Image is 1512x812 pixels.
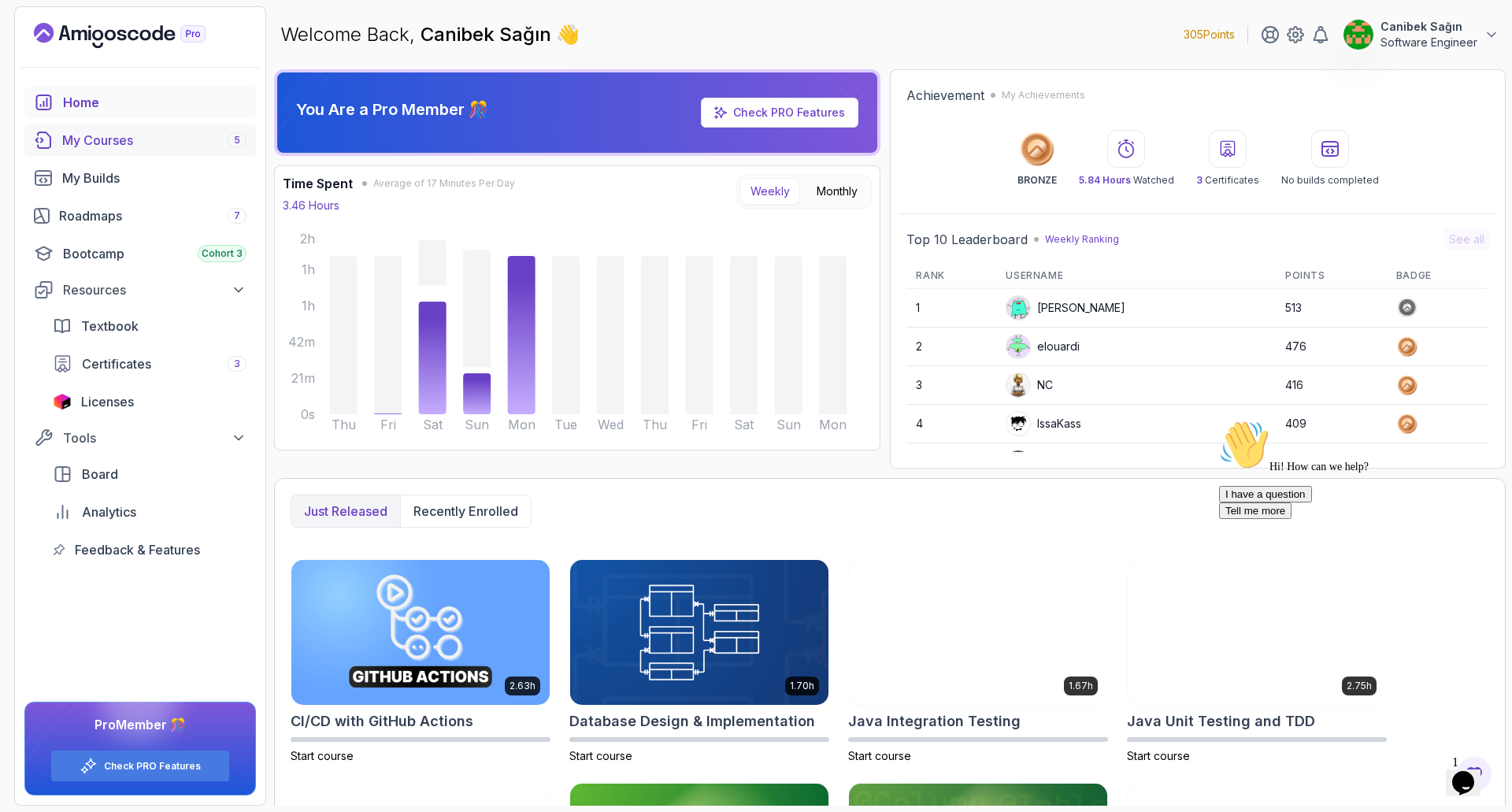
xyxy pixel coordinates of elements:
span: Start course [848,749,911,762]
span: 3 [234,358,240,370]
p: Watched [1079,174,1174,187]
a: builds [24,162,256,194]
tspan: Thu [643,417,667,432]
span: 👋 [554,20,583,49]
td: 1 [906,289,996,328]
th: Points [1276,263,1387,289]
a: Java Integration Testing card1.67hJava Integration TestingStart course [848,559,1108,764]
span: Start course [291,749,354,762]
div: elouardi [1006,334,1080,359]
img: user profile image [1343,20,1373,50]
a: feedback [43,534,256,565]
a: certificates [43,348,256,380]
th: Badge [1387,263,1489,289]
h2: Achievement [906,86,984,105]
p: 1.67h [1069,680,1093,692]
div: Bootcamp [63,244,246,263]
button: Monthly [806,178,868,205]
td: 5 [906,443,996,482]
img: jetbrains icon [53,394,72,410]
a: Database Design & Implementation card1.70hDatabase Design & ImplementationStart course [569,559,829,764]
p: My Achievements [1002,89,1085,102]
h2: Java Integration Testing [848,710,1021,732]
tspan: 0s [301,406,315,422]
span: Textbook [81,317,139,336]
span: 5 [234,134,240,146]
button: Tell me more [6,89,79,106]
span: Average of 17 Minutes Per Day [373,177,515,190]
div: Apply5489 [1006,450,1095,475]
tspan: Sat [423,417,443,432]
img: CI/CD with GitHub Actions card [291,560,550,705]
img: default monster avatar [1006,335,1030,358]
tspan: Fri [380,417,396,432]
p: Weekly Ranking [1045,233,1119,246]
tspan: Sun [465,417,489,432]
a: Check PRO Features [733,106,845,119]
span: 7 [234,209,240,222]
div: Tools [63,428,246,447]
img: default monster avatar [1006,296,1030,320]
span: Board [82,465,118,484]
tspan: Mon [508,417,535,432]
p: Recently enrolled [413,502,518,521]
div: NC [1006,373,1053,398]
th: Username [996,263,1276,289]
a: board [43,458,256,490]
a: bootcamp [24,238,256,269]
tspan: Mon [819,417,847,432]
button: I have a question [6,72,99,89]
a: home [24,87,256,118]
h3: Time Spent [283,174,353,193]
div: My Builds [62,169,246,187]
span: Feedback & Features [75,540,200,559]
td: 409 [1276,405,1387,443]
tspan: Fri [691,417,707,432]
div: Resources [63,280,246,299]
td: 2 [906,328,996,366]
p: 3.46 Hours [283,198,339,213]
a: analytics [43,496,256,528]
button: user profile imageCanibek SağınSoftware Engineer [1343,19,1499,50]
th: Rank [906,263,996,289]
a: roadmaps [24,200,256,232]
a: courses [24,124,256,156]
a: licenses [43,386,256,417]
div: My Courses [62,131,246,150]
tspan: Sat [734,417,754,432]
p: BRONZE [1017,174,1057,187]
img: user profile image [1006,450,1030,474]
iframe: chat widget [1446,749,1496,796]
tspan: Tue [554,417,577,432]
h2: CI/CD with GitHub Actions [291,710,473,732]
a: textbook [43,310,256,342]
td: 476 [1276,328,1387,366]
p: 305 Points [1184,27,1235,43]
a: Landing page [34,23,242,48]
td: 4 [906,405,996,443]
h2: Database Design & Implementation [569,710,815,732]
button: See all [1444,228,1489,250]
a: Check PRO Features [701,98,858,128]
a: CI/CD with GitHub Actions card2.63hCI/CD with GitHub ActionsStart course [291,559,550,764]
h2: Java Unit Testing and TDD [1127,710,1315,732]
span: Hi! How can we help? [6,47,156,59]
p: 2.63h [510,680,535,692]
div: IssaKass [1006,411,1081,436]
span: Certificates [82,354,151,373]
tspan: Wed [598,417,624,432]
img: Java Unit Testing and TDD card [1128,560,1386,705]
tspan: 1h [302,298,315,313]
tspan: 21m [291,370,315,386]
tspan: Sun [776,417,801,432]
p: Just released [304,502,387,521]
tspan: Thu [332,417,356,432]
td: 416 [1276,366,1387,405]
img: user profile image [1006,412,1030,436]
span: Start course [569,749,632,762]
div: Home [63,93,246,112]
p: You Are a Pro Member 🎊 [296,98,488,121]
span: 5.84 Hours [1079,174,1131,186]
button: Check PRO Features [50,750,230,782]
